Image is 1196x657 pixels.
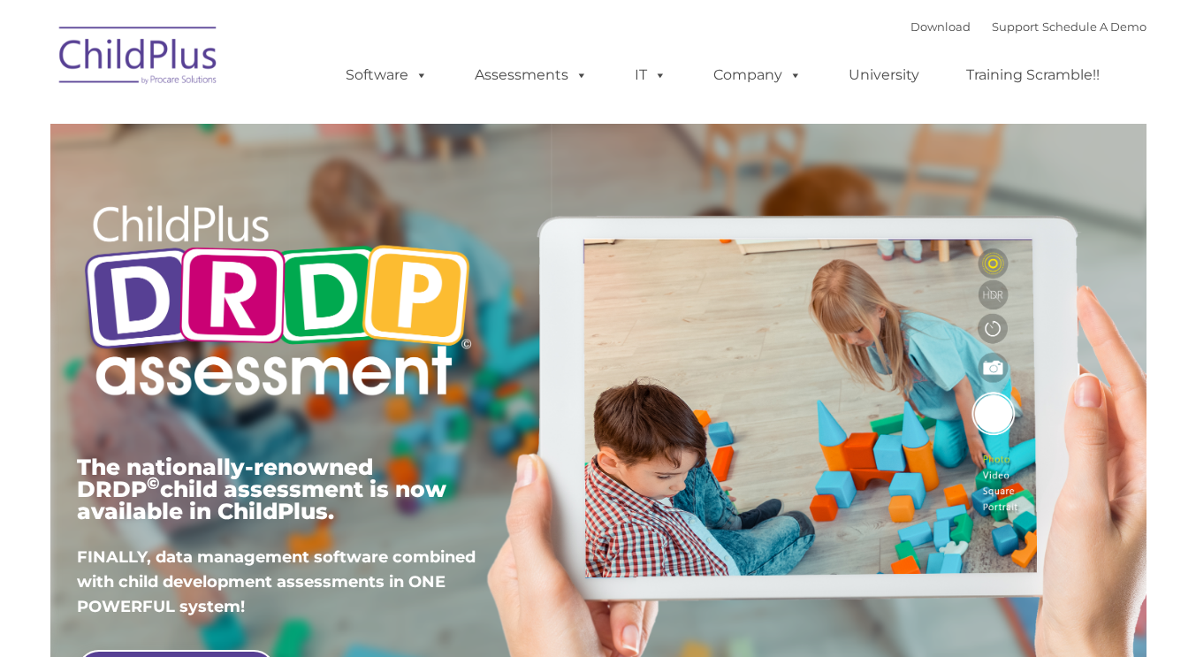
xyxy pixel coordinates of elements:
[50,14,227,103] img: ChildPlus by Procare Solutions
[147,473,160,493] sup: ©
[948,57,1117,93] a: Training Scramble!!
[696,57,819,93] a: Company
[77,547,476,616] span: FINALLY, data management software combined with child development assessments in ONE POWERFUL sys...
[1042,19,1146,34] a: Schedule A Demo
[457,57,606,93] a: Assessments
[77,454,446,524] span: The nationally-renowned DRDP child assessment is now available in ChildPlus.
[992,19,1039,34] a: Support
[910,19,1146,34] font: |
[617,57,684,93] a: IT
[328,57,446,93] a: Software
[910,19,971,34] a: Download
[831,57,937,93] a: University
[77,181,478,425] img: Copyright - DRDP Logo Light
